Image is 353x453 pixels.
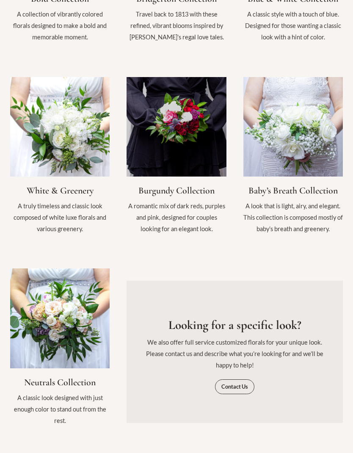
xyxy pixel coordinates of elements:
h3: Looking for a specific look? [143,318,325,332]
p: We also offer full service customized florals for your unique look. Please contact us and describ... [143,337,325,371]
span: Contact Us [221,384,248,389]
a: Infobox Link [243,77,343,243]
a: Infobox Link [10,268,110,435]
a: Infobox Link [10,77,110,243]
a: Infobox Link [127,77,226,243]
a: Contact Us [215,379,254,394]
